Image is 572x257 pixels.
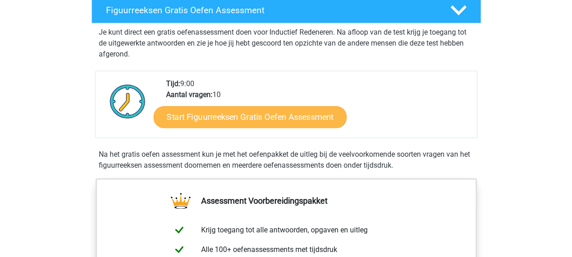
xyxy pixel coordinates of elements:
[95,149,477,171] div: Na het gratis oefen assessment kun je met het oefenpakket de uitleg bij de veelvoorkomende soorte...
[99,27,474,60] p: Je kunt direct een gratis oefenassessment doen voor Inductief Redeneren. Na afloop van de test kr...
[153,106,346,128] a: Start Figuurreeksen Gratis Oefen Assessment
[166,79,180,88] b: Tijd:
[159,78,476,138] div: 9:00 10
[106,5,435,15] h4: Figuurreeksen Gratis Oefen Assessment
[166,90,213,99] b: Aantal vragen:
[105,78,151,124] img: Klok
